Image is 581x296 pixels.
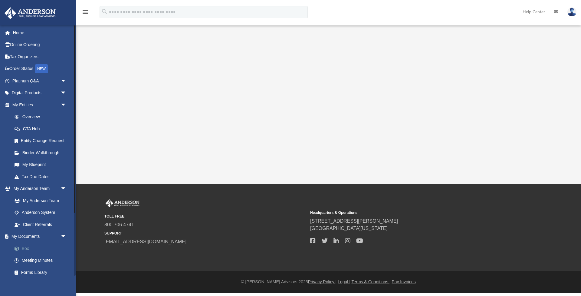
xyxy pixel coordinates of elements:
[310,210,512,215] small: Headquarters & Operations
[8,195,70,207] a: My Anderson Team
[61,99,73,111] span: arrow_drop_down
[104,231,306,236] small: SUPPORT
[8,123,76,135] a: CTA Hub
[104,222,134,227] a: 800.706.4741
[338,279,350,284] a: Legal |
[4,99,76,111] a: My Entitiesarrow_drop_down
[8,266,73,278] a: Forms Library
[61,231,73,243] span: arrow_drop_down
[35,64,48,73] div: NEW
[8,135,76,147] a: Entity Change Request
[4,231,76,243] a: My Documentsarrow_drop_down
[4,87,76,99] a: Digital Productsarrow_drop_down
[310,218,398,224] a: [STREET_ADDRESS][PERSON_NAME]
[4,51,76,63] a: Tax Organizers
[104,239,186,244] a: [EMAIL_ADDRESS][DOMAIN_NAME]
[61,75,73,87] span: arrow_drop_down
[4,183,73,195] a: My Anderson Teamarrow_drop_down
[101,8,108,15] i: search
[8,254,76,267] a: Meeting Minutes
[310,226,388,231] a: [GEOGRAPHIC_DATA][US_STATE]
[76,279,581,285] div: © [PERSON_NAME] Advisors 2025
[61,183,73,195] span: arrow_drop_down
[567,8,576,16] img: User Pic
[8,147,76,159] a: Binder Walkthrough
[104,214,306,219] small: TOLL FREE
[4,39,76,51] a: Online Ordering
[8,111,76,123] a: Overview
[352,279,391,284] a: Terms & Conditions |
[4,27,76,39] a: Home
[392,279,415,284] a: Pay Invoices
[8,159,73,171] a: My Blueprint
[8,207,73,219] a: Anderson System
[61,87,73,99] span: arrow_drop_down
[8,171,76,183] a: Tax Due Dates
[82,12,89,16] a: menu
[3,7,57,19] img: Anderson Advisors Platinum Portal
[4,75,76,87] a: Platinum Q&Aarrow_drop_down
[104,199,141,207] img: Anderson Advisors Platinum Portal
[8,218,73,231] a: Client Referrals
[4,63,76,75] a: Order StatusNEW
[308,279,337,284] a: Privacy Policy |
[82,8,89,16] i: menu
[8,242,76,254] a: Box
